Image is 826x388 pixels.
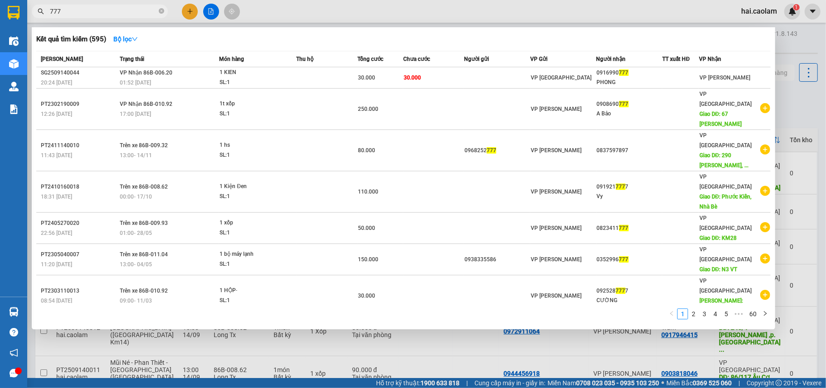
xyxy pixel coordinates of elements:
li: 3 [699,308,710,319]
span: VP [GEOGRAPHIC_DATA] [699,215,752,231]
div: 092528 7 [597,286,662,296]
span: 08:54 [DATE] [41,298,72,304]
div: SL: 1 [220,228,288,238]
span: 30.000 [358,293,375,299]
span: 22:56 [DATE] [41,230,72,236]
div: SL: 1 [220,296,288,306]
img: warehouse-icon [9,82,19,91]
span: Giao DĐ: 290 [PERSON_NAME], ... [699,152,748,169]
div: 1 hs [220,140,288,150]
span: Trên xe 86B-011.04 [120,251,168,258]
span: 30.000 [358,75,375,81]
img: logo-vxr [8,6,20,20]
div: 091921 7 [597,182,662,192]
a: 3 [699,309,709,319]
span: 777 [619,225,629,231]
span: 17:00 [DATE] [120,111,151,117]
img: warehouse-icon [9,307,19,317]
div: PT2410160018 [41,182,117,192]
span: Giao DĐ: Phước Kiển, Nhà Bè [699,194,752,210]
span: plus-circle [760,103,770,113]
a: 1 [678,309,688,319]
span: VP Nhận [699,56,721,62]
span: 80.000 [358,147,375,154]
a: 5 [721,309,731,319]
span: Trên xe 86B-010.92 [120,288,168,294]
div: PT2305040007 [41,250,117,259]
span: plus-circle [760,254,770,264]
span: 110.000 [358,189,378,195]
span: VP [GEOGRAPHIC_DATA] [699,132,752,149]
div: PT2411140010 [41,141,117,150]
span: Trên xe 86B-009.32 [120,142,168,149]
span: 777 [619,101,629,107]
span: Giao DĐ: N3 VT [699,266,738,273]
span: plus-circle [760,222,770,232]
span: VP [GEOGRAPHIC_DATA] [699,278,752,294]
span: left [669,311,674,316]
span: Trên xe 86B-008.62 [120,184,168,190]
span: 11:43 [DATE] [41,152,72,159]
span: Tổng cước [357,56,383,62]
span: search [38,8,44,15]
span: 20:24 [DATE] [41,80,72,86]
li: Next Page [760,308,771,319]
img: solution-icon [9,104,19,114]
span: 01:52 [DATE] [120,80,151,86]
div: 1 Kiện Đen [220,182,288,192]
span: 777 [487,147,496,154]
li: 4 [710,308,721,319]
div: CƯỜNG [597,296,662,305]
div: Vy [597,192,662,201]
span: 250.000 [358,106,378,112]
div: SL: 1 [220,150,288,160]
strong: Bộ lọc [113,35,138,43]
span: Trên xe 86B-009.93 [120,220,168,226]
button: right [760,308,771,319]
span: 30.000 [404,75,421,81]
img: warehouse-icon [9,36,19,46]
div: 1 xốp [220,218,288,228]
span: plus-circle [760,144,770,154]
div: SL: 1 [220,259,288,269]
div: PT2405270020 [41,219,117,228]
a: 4 [710,309,720,319]
button: left [666,308,677,319]
span: VP [GEOGRAPHIC_DATA] [699,174,752,190]
span: 12:26 [DATE] [41,111,72,117]
span: close-circle [159,7,164,16]
span: 11:20 [DATE] [41,261,72,268]
div: 0823411 [597,224,662,233]
span: Món hàng [219,56,244,62]
span: [PERSON_NAME]: [PERSON_NAME]· [699,298,743,314]
span: VP [PERSON_NAME] [531,106,582,112]
span: 18:31 [DATE] [41,194,72,200]
div: 0352996 [597,255,662,264]
a: 2 [689,309,699,319]
span: 13:00 - 14/11 [120,152,152,159]
span: 13:00 - 04/05 [120,261,152,268]
div: SL: 1 [220,192,288,202]
span: Chưa cước [403,56,430,62]
span: 777 [619,256,629,263]
li: 2 [688,308,699,319]
div: 0916990 [597,68,662,78]
span: question-circle [10,328,18,337]
div: 0968252 [464,146,530,155]
span: down [132,36,138,42]
div: 1 HỘP· [220,286,288,296]
div: 1 KIEN [220,68,288,78]
li: Previous Page [666,308,677,319]
div: SL: 1 [220,109,288,119]
span: Người gửi [464,56,489,62]
div: SL: 1 [220,78,288,88]
span: 00:00 - 17/10 [120,194,152,200]
span: Trạng thái [120,56,144,62]
span: VP [PERSON_NAME] [531,256,582,263]
div: PT2302190009 [41,99,117,109]
div: 1t xốp [220,99,288,109]
a: 60 [747,309,759,319]
div: SG2509140044 [41,68,117,78]
span: VP [PERSON_NAME] [531,147,582,154]
span: VP [PERSON_NAME] [531,293,582,299]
